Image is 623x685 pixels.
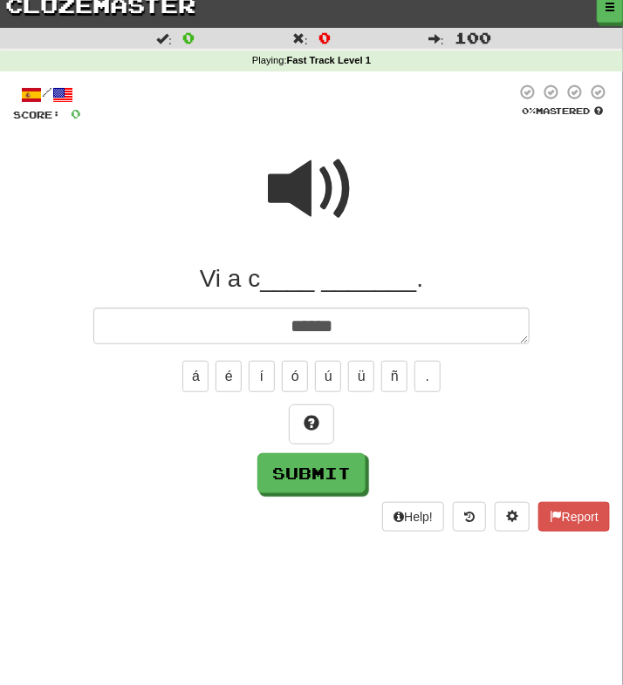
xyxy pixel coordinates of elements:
[538,502,610,532] button: Report
[249,361,275,392] button: í
[348,361,374,392] button: ü
[292,32,308,44] span: :
[516,105,610,117] div: Mastered
[289,404,334,444] button: Hint!
[455,29,491,46] span: 100
[257,453,366,493] button: Submit
[287,55,371,65] strong: Fast Track Level 1
[453,502,486,532] button: Round history (alt+y)
[71,106,81,121] span: 0
[13,263,610,295] div: Vi a c____ _______.
[315,361,341,392] button: ú
[414,361,441,392] button: .
[13,109,60,120] span: Score:
[382,502,444,532] button: Help!
[156,32,172,44] span: :
[318,29,331,46] span: 0
[216,361,242,392] button: é
[182,29,195,46] span: 0
[13,84,81,105] div: /
[282,361,308,392] button: ó
[428,32,444,44] span: :
[523,105,537,116] span: 0 %
[381,361,407,392] button: ñ
[182,361,209,392] button: á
